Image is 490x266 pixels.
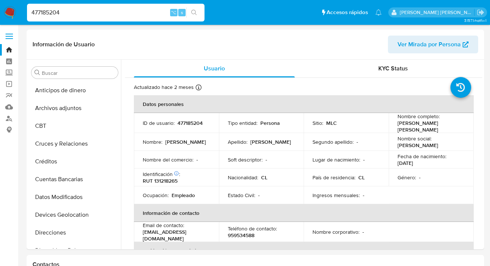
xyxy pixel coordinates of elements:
[398,36,461,53] span: Ver Mirada por Persona
[228,139,247,145] p: Apellido :
[398,153,446,160] p: Fecha de nacimiento :
[28,117,121,135] button: CBT
[398,113,440,120] p: Nombre completo :
[228,192,255,199] p: Estado Civil :
[398,120,462,133] p: [PERSON_NAME] [PERSON_NAME]
[181,9,183,16] span: s
[28,82,121,99] button: Anticipos de dinero
[375,9,382,16] a: Notificaciones
[34,70,40,76] button: Buscar
[28,153,121,170] button: Créditos
[312,120,323,126] p: Sitio :
[171,9,176,16] span: ⌥
[28,188,121,206] button: Datos Modificados
[28,224,121,242] button: Direcciones
[143,120,175,126] p: ID de usuario :
[378,64,408,73] span: KYC Status
[134,84,194,91] p: Actualizado hace 2 meses
[143,192,169,199] p: Ocupación :
[477,9,484,16] a: Salir
[312,174,355,181] p: País de residencia :
[398,135,432,142] p: Nombre social :
[362,229,364,235] p: -
[327,9,368,16] span: Accesos rápidos
[260,120,280,126] p: Persona
[356,139,358,145] p: -
[134,95,474,113] th: Datos personales
[42,70,115,76] input: Buscar
[172,192,195,199] p: Empleado
[400,9,474,16] p: rene.vale@mercadolibre.com
[143,139,162,145] p: Nombre :
[228,225,277,232] p: Teléfono de contacto :
[178,120,203,126] p: 477185204
[398,160,413,166] p: [DATE]
[312,192,360,199] p: Ingresos mensuales :
[28,170,121,188] button: Cuentas Bancarias
[143,229,207,242] p: [EMAIL_ADDRESS][DOMAIN_NAME]
[326,120,337,126] p: MLC
[258,192,260,199] p: -
[28,206,121,224] button: Devices Geolocation
[363,192,364,199] p: -
[363,156,365,163] p: -
[27,8,205,17] input: Buscar usuario o caso...
[250,139,291,145] p: [PERSON_NAME]
[312,139,354,145] p: Segundo apellido :
[33,41,95,48] h1: Información de Usuario
[28,99,121,117] button: Archivos adjuntos
[419,174,420,181] p: -
[398,142,438,149] p: [PERSON_NAME]
[143,156,193,163] p: Nombre del comercio :
[186,7,202,18] button: search-icon
[134,204,474,222] th: Información de contacto
[196,156,198,163] p: -
[388,36,478,53] button: Ver Mirada por Persona
[228,120,257,126] p: Tipo entidad :
[312,156,360,163] p: Lugar de nacimiento :
[228,232,254,239] p: 959534588
[204,64,225,73] span: Usuario
[228,156,263,163] p: Soft descriptor :
[143,177,178,184] p: RUT 131218265
[358,174,365,181] p: CL
[261,174,267,181] p: CL
[134,242,474,260] th: Verificación y cumplimiento
[28,242,121,259] button: Dispositivos Point
[28,135,121,153] button: Cruces y Relaciones
[143,171,180,177] p: Identificación :
[266,156,267,163] p: -
[143,222,184,229] p: Email de contacto :
[312,229,359,235] p: Nombre corporativo :
[165,139,206,145] p: [PERSON_NAME]
[398,174,416,181] p: Género :
[228,174,258,181] p: Nacionalidad :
